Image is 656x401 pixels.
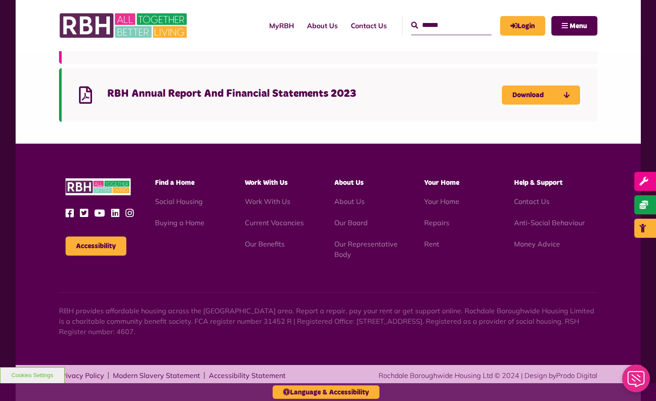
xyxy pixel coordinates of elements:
a: Work With Us [245,197,290,206]
a: Privacy Policy [59,372,104,379]
h4: RBH Annual Report And Financial Statements 2023 [107,87,502,101]
p: RBH provides affordable housing across the [GEOGRAPHIC_DATA] area. Report a repair, pay your rent... [59,306,597,337]
a: Our Board [334,218,368,227]
a: Your Home [424,197,459,206]
a: Repairs [424,218,449,227]
a: Social Housing - open in a new tab [155,197,203,206]
a: Contact Us [344,14,393,37]
input: Search [411,16,491,35]
span: Find a Home [155,179,194,186]
img: RBH [59,9,189,43]
a: Modern Slavery Statement - open in a new tab [113,372,200,379]
a: About Us [334,197,365,206]
a: Money Advice [514,240,560,248]
a: Buying a Home [155,218,204,227]
a: Our Benefits [245,240,285,248]
button: Accessibility [66,237,126,256]
span: About Us [334,179,364,186]
a: Current Vacancies [245,218,304,227]
button: Language & Accessibility [273,385,379,399]
button: Navigation [551,16,597,36]
img: RBH [66,178,131,195]
a: MyRBH [263,14,300,37]
span: Help & Support [514,179,563,186]
span: Your Home [424,179,459,186]
a: Download RBH Annual Report And Financial Statements 2023 - open in a new tab [502,85,580,105]
a: MyRBH [500,16,545,36]
a: Accessibility Statement [209,372,286,379]
span: Menu [570,23,587,30]
a: Our Representative Body [334,240,398,259]
iframe: Netcall Web Assistant for live chat [617,362,656,401]
a: About Us [300,14,344,37]
div: Rochdale Boroughwide Housing Ltd © 2024 | Design by [379,370,597,381]
a: Anti-Social Behaviour [514,218,585,227]
a: Rent [424,240,439,248]
span: Work With Us [245,179,288,186]
a: Prodo Digital - open in a new tab [556,371,597,380]
a: Contact Us [514,197,550,206]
